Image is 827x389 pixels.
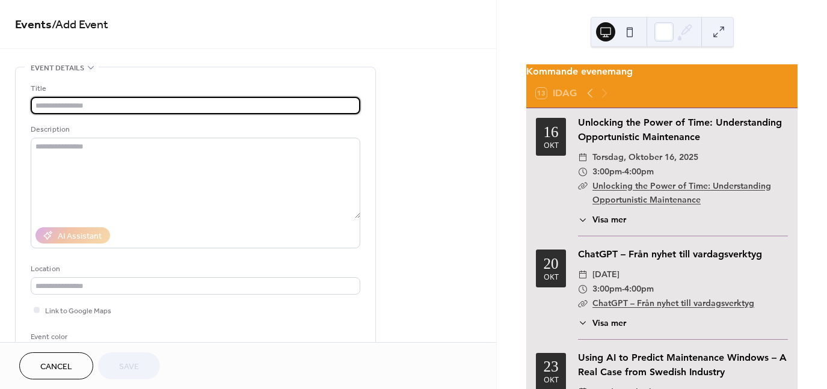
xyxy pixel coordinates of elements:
[592,150,698,165] span: torsdag, oktober 16, 2025
[578,213,588,226] div: ​
[624,165,654,179] span: 4:00pm
[578,117,782,142] a: Unlocking the Power of Time: Understanding Opportunistic Maintenance
[31,82,358,95] div: Title
[15,13,52,37] a: Events
[578,248,762,260] a: ChatGPT – Från nyhet till vardagsverktyg
[544,274,559,281] div: okt
[578,268,588,282] div: ​
[622,165,624,179] span: -
[544,124,559,139] div: 16
[544,142,559,150] div: okt
[45,305,111,317] span: Link to Google Maps
[544,359,559,374] div: 23
[592,317,626,329] span: Visa mer
[592,213,626,226] span: Visa mer
[578,317,626,329] button: ​Visa mer
[592,165,622,179] span: 3:00pm
[31,331,121,343] div: Event color
[31,263,358,275] div: Location
[578,179,588,194] div: ​
[578,282,588,296] div: ​
[40,361,72,373] span: Cancel
[578,317,588,329] div: ​
[578,165,588,179] div: ​
[592,180,771,206] a: Unlocking the Power of Time: Understanding Opportunistic Maintenance
[624,282,654,296] span: 4:00pm
[578,150,588,165] div: ​
[592,298,754,308] a: ChatGPT – Från nyhet till vardagsverktyg
[578,296,588,311] div: ​
[526,64,798,79] div: Kommande evenemang
[31,62,84,75] span: Event details
[31,123,358,136] div: Description
[578,352,787,378] a: Using AI to Predict Maintenance Windows – A Real Case from Swedish Industry
[622,282,624,296] span: -
[544,256,559,271] div: 20
[578,213,626,226] button: ​Visa mer
[19,352,93,379] button: Cancel
[52,13,108,37] span: / Add Event
[544,376,559,384] div: okt
[592,268,619,282] span: [DATE]
[592,282,622,296] span: 3:00pm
